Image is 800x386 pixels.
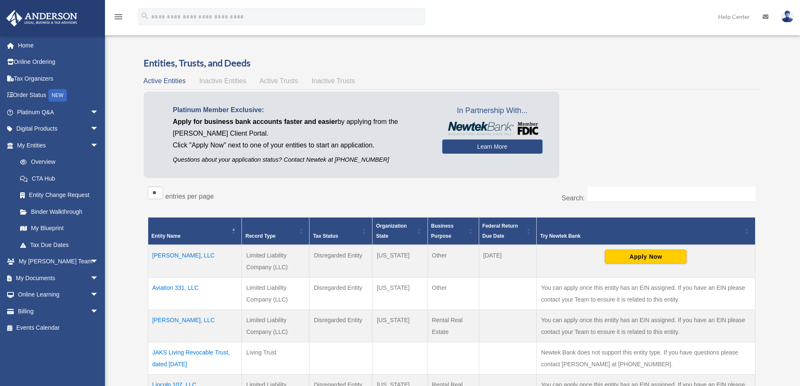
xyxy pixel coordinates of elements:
p: Platinum Member Exclusive: [173,104,430,116]
td: [DATE] [479,245,537,278]
a: Online Learningarrow_drop_down [6,286,111,303]
span: Inactive Trusts [312,77,355,84]
a: Entity Change Request [12,187,107,204]
a: Learn More [442,139,543,154]
span: Business Purpose [431,223,454,239]
span: Federal Return Due Date [483,223,518,239]
th: Record Type: Activate to sort [242,218,310,245]
a: My Documentsarrow_drop_down [6,270,111,286]
td: You can apply once this entity has an EIN assigned. If you have an EIN please contact your Team t... [537,310,755,342]
span: arrow_drop_down [90,137,107,154]
a: Tax Due Dates [12,236,107,253]
td: Rental Real Estate [428,310,479,342]
a: Digital Productsarrow_drop_down [6,121,111,137]
td: Living Trust [242,342,310,375]
span: Organization State [376,223,407,239]
span: arrow_drop_down [90,253,107,270]
a: My [PERSON_NAME] Teamarrow_drop_down [6,253,111,270]
td: Other [428,278,479,310]
span: Entity Name [152,233,181,239]
td: Limited Liability Company (LLC) [242,245,310,278]
a: menu [113,15,123,22]
label: entries per page [165,193,214,200]
span: Active Entities [144,77,186,84]
p: Click "Apply Now" next to one of your entities to start an application. [173,139,430,151]
h3: Entities, Trusts, and Deeds [144,57,760,70]
span: Inactive Entities [199,77,246,84]
p: Questions about your application status? Contact Newtek at [PHONE_NUMBER] [173,155,430,165]
div: NEW [48,89,67,102]
span: Record Type [245,233,275,239]
td: Disregarded Entity [310,278,372,310]
a: CTA Hub [12,170,107,187]
td: Newtek Bank does not support this entity type. If you have questions please contact [PERSON_NAME]... [537,342,755,375]
a: Overview [12,154,103,171]
i: search [140,11,150,21]
td: [PERSON_NAME], LLC [148,310,242,342]
a: Events Calendar [6,320,111,336]
span: arrow_drop_down [90,270,107,287]
th: Federal Return Due Date: Activate to sort [479,218,537,245]
span: Apply for business bank accounts faster and easier [173,118,338,125]
a: Binder Walkthrough [12,203,107,220]
a: Order StatusNEW [6,87,111,104]
td: [PERSON_NAME], LLC [148,245,242,278]
span: In Partnership With... [442,104,543,118]
p: by applying from the [PERSON_NAME] Client Portal. [173,116,430,139]
td: You can apply once this entity has an EIN assigned. If you have an EIN please contact your Team t... [537,278,755,310]
span: Active Trusts [260,77,298,84]
span: Tax Status [313,233,338,239]
th: Try Newtek Bank : Activate to sort [537,218,755,245]
th: Business Purpose: Activate to sort [428,218,479,245]
td: Limited Liability Company (LLC) [242,310,310,342]
span: arrow_drop_down [90,104,107,121]
td: Limited Liability Company (LLC) [242,278,310,310]
th: Organization State: Activate to sort [372,218,428,245]
img: NewtekBankLogoSM.png [446,122,538,135]
img: User Pic [781,11,794,23]
td: Disregarded Entity [310,310,372,342]
div: Try Newtek Bank [540,231,742,241]
a: Billingarrow_drop_down [6,303,111,320]
td: [US_STATE] [372,245,428,278]
a: My Entitiesarrow_drop_down [6,137,107,154]
td: JAKS Living Revocable Trust, dated [DATE] [148,342,242,375]
td: [US_STATE] [372,278,428,310]
span: arrow_drop_down [90,121,107,138]
a: Platinum Q&Aarrow_drop_down [6,104,111,121]
label: Search: [561,194,585,202]
a: Online Ordering [6,54,111,71]
td: Other [428,245,479,278]
a: My Blueprint [12,220,107,237]
th: Tax Status: Activate to sort [310,218,372,245]
i: menu [113,12,123,22]
span: arrow_drop_down [90,286,107,304]
td: Disregarded Entity [310,245,372,278]
a: Home [6,37,111,54]
th: Entity Name: Activate to invert sorting [148,218,242,245]
td: Aviation 331, LLC [148,278,242,310]
span: arrow_drop_down [90,303,107,320]
button: Apply Now [605,249,687,264]
a: Tax Organizers [6,70,111,87]
td: [US_STATE] [372,310,428,342]
img: Anderson Advisors Platinum Portal [4,10,80,26]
